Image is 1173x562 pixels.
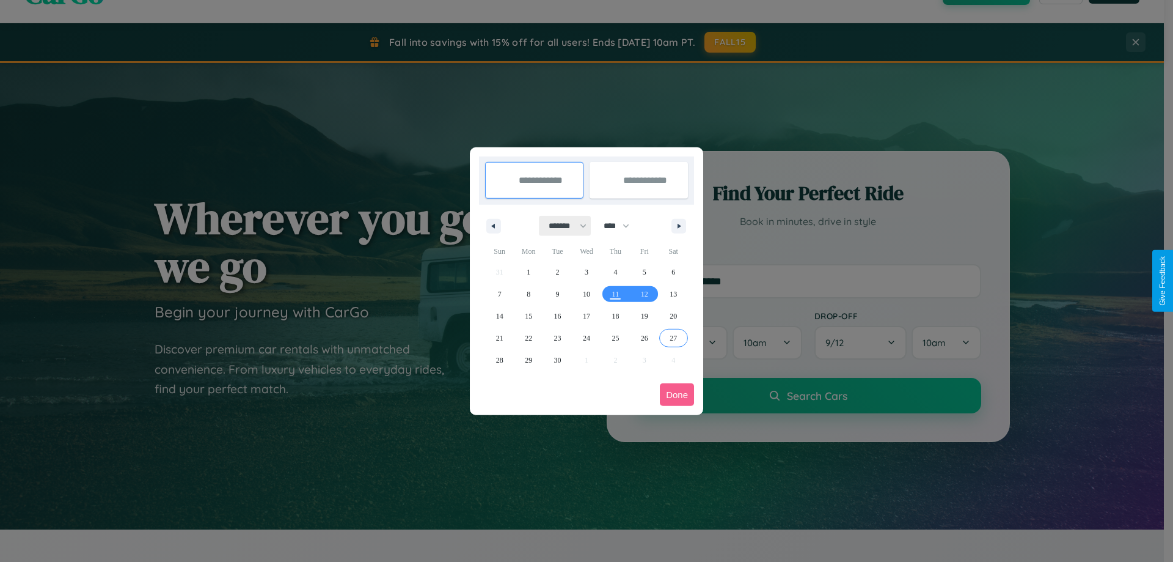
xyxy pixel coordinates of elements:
span: 26 [641,327,648,349]
span: 29 [525,349,532,371]
button: 14 [485,305,514,327]
span: 9 [556,283,560,305]
button: 23 [543,327,572,349]
span: 25 [612,327,619,349]
button: 8 [514,283,543,305]
span: Mon [514,242,543,261]
button: 25 [601,327,630,349]
span: 4 [613,261,617,283]
span: 8 [527,283,530,305]
span: Sun [485,242,514,261]
span: 24 [583,327,590,349]
button: 6 [659,261,688,283]
span: 1 [527,261,530,283]
button: 15 [514,305,543,327]
span: 30 [554,349,561,371]
button: 7 [485,283,514,305]
button: 9 [543,283,572,305]
span: Tue [543,242,572,261]
button: 24 [572,327,601,349]
span: 27 [670,327,677,349]
span: 5 [643,261,646,283]
button: 22 [514,327,543,349]
span: Wed [572,242,601,261]
button: 11 [601,283,630,305]
span: 19 [641,305,648,327]
span: 21 [496,327,503,349]
span: 16 [554,305,561,327]
button: 13 [659,283,688,305]
button: Done [660,383,694,406]
button: 17 [572,305,601,327]
button: 5 [630,261,659,283]
span: 10 [583,283,590,305]
span: 13 [670,283,677,305]
span: Fri [630,242,659,261]
span: Sat [659,242,688,261]
button: 16 [543,305,572,327]
button: 27 [659,327,688,349]
button: 19 [630,305,659,327]
button: 20 [659,305,688,327]
span: 15 [525,305,532,327]
button: 26 [630,327,659,349]
button: 2 [543,261,572,283]
span: 17 [583,305,590,327]
span: 23 [554,327,561,349]
span: 11 [612,283,619,305]
div: Give Feedback [1158,256,1167,306]
span: 7 [498,283,502,305]
span: 2 [556,261,560,283]
span: 22 [525,327,532,349]
button: 4 [601,261,630,283]
button: 29 [514,349,543,371]
button: 10 [572,283,601,305]
button: 28 [485,349,514,371]
button: 30 [543,349,572,371]
span: Thu [601,242,630,261]
button: 3 [572,261,601,283]
span: 3 [585,261,588,283]
button: 12 [630,283,659,305]
button: 21 [485,327,514,349]
span: 12 [641,283,648,305]
span: 18 [612,305,619,327]
span: 28 [496,349,503,371]
button: 18 [601,305,630,327]
span: 20 [670,305,677,327]
span: 14 [496,305,503,327]
button: 1 [514,261,543,283]
span: 6 [671,261,675,283]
